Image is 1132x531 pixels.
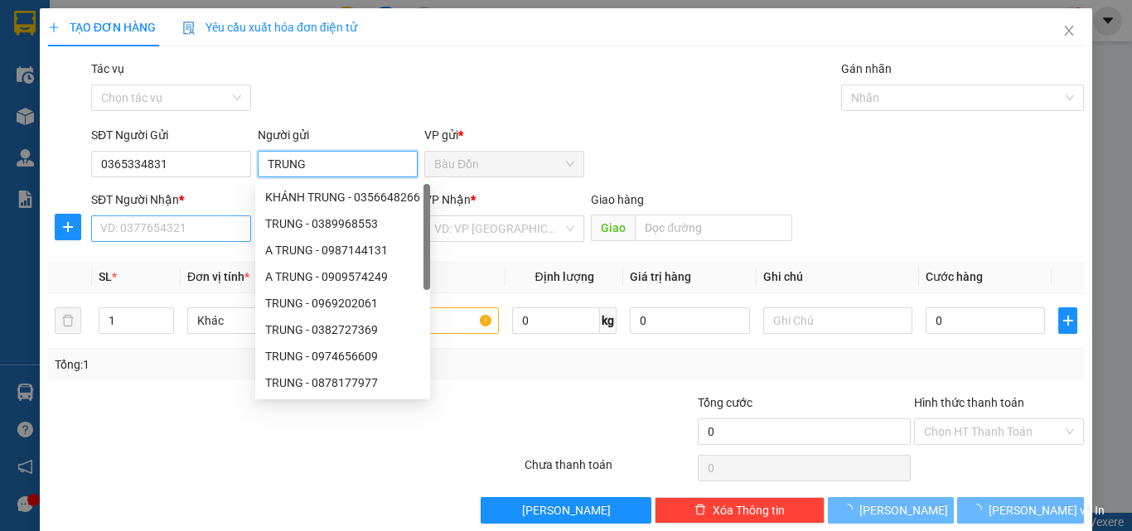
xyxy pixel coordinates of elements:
[434,152,574,176] span: Bàu Đồn
[694,504,706,517] span: delete
[255,237,430,263] div: A TRUNG - 0987144131
[255,316,430,343] div: TRUNG - 0382727369
[182,21,357,34] span: Yêu cầu xuất hóa đơn điện tử
[255,369,430,396] div: TRUNG - 0878177977
[265,188,420,206] div: KHÁNH TRUNG - 0356648266
[265,321,420,339] div: TRUNG - 0382727369
[828,497,955,524] button: [PERSON_NAME]
[591,215,635,241] span: Giao
[1046,8,1092,55] button: Close
[481,497,651,524] button: [PERSON_NAME]
[522,501,611,519] span: [PERSON_NAME]
[265,241,420,259] div: A TRUNG - 0987144131
[91,126,251,144] div: SĐT Người Gửi
[14,117,292,158] div: Tên hàng: thùng đồ điện tử ( : 1 )
[635,215,792,241] input: Dọc đường
[48,22,60,33] span: plus
[859,501,948,519] span: [PERSON_NAME]
[265,294,420,312] div: TRUNG - 0969202061
[91,191,251,209] div: SĐT Người Nhận
[14,14,147,34] div: Bàu Đồn
[55,355,438,374] div: Tổng: 1
[1059,314,1076,327] span: plus
[1058,307,1077,334] button: plus
[158,54,292,77] div: 0929256441
[265,215,420,233] div: TRUNG - 0389968553
[600,307,617,334] span: kg
[14,34,147,54] div: ANH ĐẠT
[523,456,696,485] div: Chưa thanh toán
[713,501,785,519] span: Xóa Thông tin
[970,504,989,515] span: loading
[535,270,593,283] span: Định lượng
[763,307,912,334] input: Ghi Chú
[424,193,471,206] span: VP Nhận
[989,501,1105,519] span: [PERSON_NAME] và In
[255,184,430,210] div: KHÁNH TRUNG - 0356648266
[914,396,1024,409] label: Hình thức thanh toán
[91,62,124,75] label: Tác vụ
[265,374,420,392] div: TRUNG - 0878177977
[14,54,147,77] div: 0901200265
[55,214,81,240] button: plus
[255,343,430,369] div: TRUNG - 0974656609
[757,261,919,293] th: Ghi chú
[48,21,156,34] span: TẠO ĐƠN HÀNG
[14,16,40,33] span: Gửi:
[630,270,691,283] span: Giá trị hàng
[698,396,752,409] span: Tổng cước
[841,62,892,75] label: Gán nhãn
[197,308,327,333] span: Khác
[655,497,825,524] button: deleteXóa Thông tin
[182,22,196,35] img: icon
[158,14,292,34] div: An Sương
[265,268,420,286] div: A TRUNG - 0909574249
[265,347,420,365] div: TRUNG - 0974656609
[55,307,81,334] button: delete
[255,290,430,316] div: TRUNG - 0969202061
[841,504,859,515] span: loading
[158,16,198,33] span: Nhận:
[957,497,1084,524] button: [PERSON_NAME] và In
[12,87,149,107] div: 30.000
[591,193,644,206] span: Giao hàng
[187,270,249,283] span: Đơn vị tính
[12,89,38,106] span: CR :
[258,126,418,144] div: Người gửi
[1062,24,1076,37] span: close
[630,307,749,334] input: 0
[99,270,112,283] span: SL
[56,220,80,234] span: plus
[424,126,584,144] div: VP gửi
[255,210,430,237] div: TRUNG - 0389968553
[255,263,430,290] div: A TRUNG - 0909574249
[926,270,983,283] span: Cước hàng
[158,34,292,54] div: NAM HÀ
